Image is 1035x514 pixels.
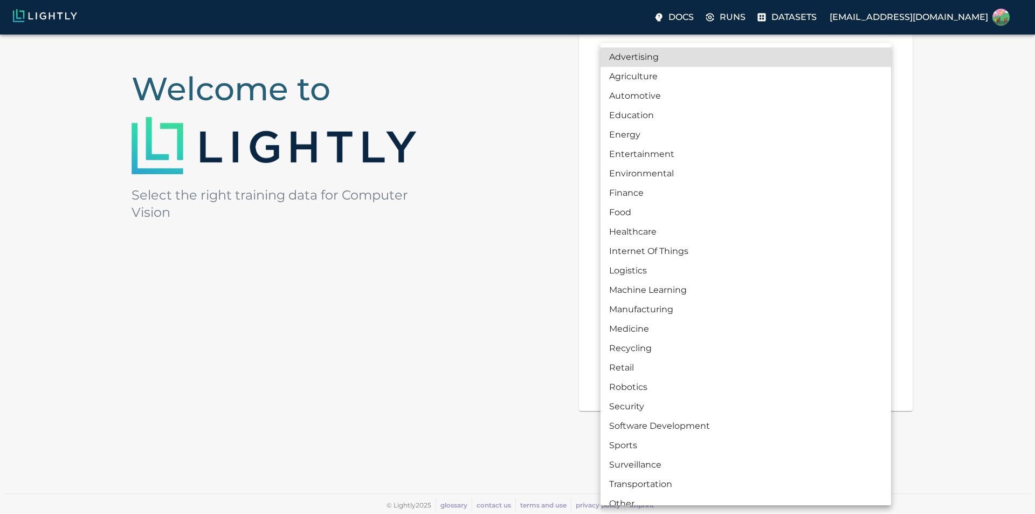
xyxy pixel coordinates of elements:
li: Robotics [601,378,891,397]
li: Energy [601,125,891,145]
li: Healthcare [601,222,891,242]
li: Environmental [601,164,891,183]
li: Automotive [601,86,891,106]
li: Recycling [601,339,891,358]
li: Security [601,397,891,416]
li: Machine Learning [601,280,891,300]
li: Medicine [601,319,891,339]
li: Internet Of Things [601,242,891,261]
li: Software Development [601,416,891,436]
li: Advertising [601,47,891,67]
li: Entertainment [601,145,891,164]
li: Retail [601,358,891,378]
li: Agriculture [601,67,891,86]
li: Education [601,106,891,125]
li: Surveillance [601,455,891,475]
li: Logistics [601,261,891,280]
li: Finance [601,183,891,203]
li: Food [601,203,891,222]
li: Manufacturing [601,300,891,319]
li: Transportation [601,475,891,494]
li: Sports [601,436,891,455]
li: Other [601,494,891,513]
